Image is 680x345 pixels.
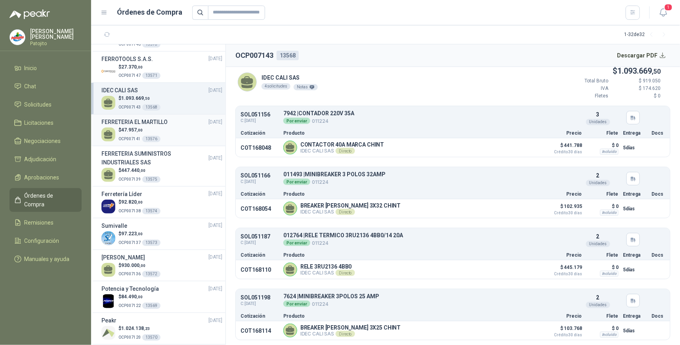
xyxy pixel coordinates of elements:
[283,301,310,307] div: Por enviar
[118,73,141,78] span: OCP007147
[652,314,665,318] p: Docs
[300,209,401,215] p: IDEC CALI SAS
[208,154,222,162] span: [DATE]
[300,331,401,337] p: IDEC CALI SAS
[294,84,318,90] div: Notas
[10,252,82,267] a: Manuales y ayuda
[121,294,143,299] span: 84.490
[30,29,82,40] p: [PERSON_NAME] [PERSON_NAME]
[561,92,609,100] p: Fletes
[587,324,619,333] p: $ 0
[10,133,82,149] a: Negociaciones
[587,253,619,257] p: Flete
[586,119,610,125] div: Unidades
[596,232,600,241] p: 2
[241,206,279,212] p: COT168054
[300,141,384,148] p: CONTACTOR 40A MARCA CHINT
[25,173,59,182] span: Aprobaciones
[118,63,160,71] p: $
[101,86,138,95] h3: IDEC CALI SAS
[208,87,222,94] span: [DATE]
[137,232,143,236] span: ,00
[623,204,647,213] p: 5 días
[652,192,665,196] p: Docs
[101,86,222,111] a: IDEC CALI SAS[DATE] $1.093.669,50OCP00714313568
[283,178,386,186] p: 011224
[613,77,661,85] p: $ 919.050
[101,231,115,245] img: Company Logo
[118,105,141,109] span: OCP007143
[101,190,222,215] a: Ferretería Líder[DATE] Company Logo$92.820,00OCP00713813574
[596,293,600,302] p: 2
[596,110,600,119] p: 3
[142,136,160,142] div: 13576
[101,284,159,293] h3: Potencia y Tecnología
[241,131,279,135] p: Cotización
[101,118,222,143] a: FERRETERIA EL MARTILLO[DATE] $47.957,00OCP00714113576
[283,179,310,185] div: Por enviar
[656,6,670,20] button: 1
[118,272,141,276] span: OCP007136
[101,221,127,230] h3: Sumivalle
[10,188,82,212] a: Órdenes de Compra
[283,239,403,247] p: 011224
[118,325,160,332] p: $
[336,270,355,276] div: Directo
[587,192,619,196] p: Flete
[142,208,160,214] div: 13574
[235,50,273,61] h2: OCP007143
[25,64,37,72] span: Inicio
[241,328,279,334] p: COT168114
[121,95,150,101] span: 1.093.669
[596,171,600,180] p: 2
[118,240,141,245] span: OCP007137
[101,253,222,278] a: [PERSON_NAME][DATE] $930.000,00OCP00713613572
[283,131,538,135] p: Producto
[25,255,70,263] span: Manuales y ayuda
[586,180,610,186] div: Unidades
[101,118,168,126] h3: FERRETERIA EL MARTILLO
[241,145,279,151] p: COT168048
[283,240,310,246] div: Por enviar
[542,272,582,276] span: Crédito 30 días
[25,218,54,227] span: Remisiones
[121,263,145,268] span: 930.000
[241,192,279,196] p: Cotización
[283,294,379,299] p: 7624 | MINIBREAKER 3POLOS 25 AMP
[561,85,609,92] p: IVA
[623,326,647,335] p: 5 días
[277,51,299,60] div: 13568
[101,149,208,167] h3: FERRETERIA SUMINISTROS INDUSTRIALES SAS
[586,241,610,247] div: Unidades
[208,317,222,324] span: [DATE]
[623,131,647,135] p: Entrega
[118,95,160,102] p: $
[241,295,270,301] p: SOL051198
[542,131,582,135] p: Precio
[101,294,115,308] img: Company Logo
[542,192,582,196] p: Precio
[10,170,82,185] a: Aprobaciones
[283,300,379,308] p: 011224
[208,285,222,293] span: [DATE]
[623,253,647,257] p: Entrega
[142,334,160,341] div: 13570
[10,97,82,112] a: Solicitudes
[10,115,82,130] a: Licitaciones
[10,30,25,45] img: Company Logo
[101,55,222,80] a: FERROTOOLS S.A.S.[DATE] Company Logo$27.370,00OCP00714713571
[561,77,609,85] p: Total Bruto
[121,199,143,205] span: 92.820
[121,127,143,133] span: 47.957
[25,155,57,164] span: Adjudicación
[623,314,647,318] p: Entrega
[101,200,115,213] img: Company Logo
[139,168,145,173] span: ,00
[142,104,160,111] div: 13568
[25,82,36,91] span: Chat
[144,96,150,101] span: ,50
[25,236,59,245] span: Configuración
[652,131,665,135] p: Docs
[117,7,183,18] h1: Órdenes de Compra
[241,314,279,318] p: Cotización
